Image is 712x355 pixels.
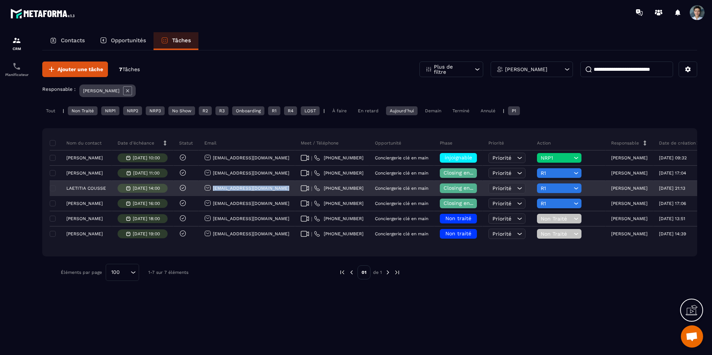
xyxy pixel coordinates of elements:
a: [PHONE_NUMBER] [314,170,363,176]
p: Planificateur [2,73,32,77]
span: NRP1 [541,155,572,161]
p: Email [204,140,217,146]
img: formation [12,36,21,45]
span: Priorité [492,170,511,176]
p: CRM [2,47,32,51]
div: En retard [354,106,382,115]
p: [PERSON_NAME] [66,155,103,160]
a: Tâches [154,32,198,50]
img: logo [10,7,77,20]
span: Non traité [445,230,471,236]
p: Action [537,140,551,146]
div: R4 [284,106,297,115]
p: de 1 [373,269,382,275]
p: [DATE] 09:32 [659,155,687,160]
p: Plus de filtre [434,64,467,74]
p: Opportunité [375,140,401,146]
p: Conciergerie clé en main [375,216,428,221]
p: Meet / Téléphone [301,140,339,146]
p: Conciergerie clé en main [375,155,428,160]
p: [DATE] 14:39 [659,231,686,236]
p: [DATE] 21:13 [659,186,685,191]
div: Search for option [106,264,139,281]
div: Onboarding [232,106,264,115]
p: | [503,108,504,113]
span: R1 [541,200,572,206]
p: Conciergerie clé en main [375,201,428,206]
p: [DATE] 11:00 [133,170,159,176]
div: R1 [268,106,280,115]
p: Responsable : [42,86,76,92]
span: Priorité [492,231,511,237]
p: Conciergerie clé en main [375,231,428,236]
p: 1-7 sur 7 éléments [148,270,188,275]
span: Non traité [445,215,471,221]
p: [PERSON_NAME] [611,170,647,176]
span: R1 [541,170,572,176]
span: | [311,155,312,161]
div: LOST [301,106,320,115]
a: Contacts [42,32,92,50]
span: Closing en cours [444,185,486,191]
span: injoignable [445,155,472,160]
span: Tâches [122,66,140,72]
a: Opportunités [92,32,154,50]
img: scheduler [12,62,21,71]
span: Ajouter une tâche [57,66,103,73]
img: next [385,269,391,276]
p: | [323,108,325,113]
p: Opportunités [111,37,146,44]
p: [PERSON_NAME] [611,186,647,191]
span: Priorité [492,200,511,206]
p: [PERSON_NAME] [611,216,647,221]
button: Ajouter une tâche [42,62,108,77]
div: Annulé [477,106,499,115]
img: prev [348,269,355,276]
p: [DATE] 13:51 [659,216,685,221]
a: schedulerschedulerPlanificateur [2,56,32,82]
span: Non Traité [541,216,572,222]
a: [PHONE_NUMBER] [314,185,363,191]
div: À faire [329,106,350,115]
p: 01 [357,265,370,279]
div: P1 [508,106,520,115]
div: R3 [215,106,228,115]
p: [PERSON_NAME] [611,155,647,160]
div: Terminé [449,106,473,115]
a: formationformationCRM [2,30,32,56]
p: Date d’échéance [118,140,154,146]
p: Priorité [488,140,504,146]
span: | [311,201,312,206]
a: [PHONE_NUMBER] [314,200,363,206]
p: | [63,108,64,113]
p: Tâches [172,37,191,44]
p: Éléments par page [61,270,102,275]
p: Responsable [611,140,639,146]
p: [PERSON_NAME] [66,216,103,221]
p: [DATE] 16:00 [133,201,160,206]
p: Statut [179,140,193,146]
p: [DATE] 18:00 [133,216,160,221]
div: Ouvrir le chat [681,325,703,348]
span: | [311,216,312,222]
span: Priorité [492,216,511,222]
p: [PERSON_NAME] [505,67,547,72]
div: NRP1 [101,106,119,115]
p: [PERSON_NAME] [83,88,119,93]
div: R2 [199,106,212,115]
span: Priorité [492,155,511,161]
div: Non Traité [68,106,98,115]
p: [PERSON_NAME] [66,231,103,236]
p: LAETITIA COUSSE [66,186,106,191]
span: R1 [541,185,572,191]
p: [DATE] 14:00 [133,186,160,191]
span: Priorité [492,185,511,191]
img: next [394,269,400,276]
div: Tout [42,106,59,115]
p: Contacts [61,37,85,44]
p: Nom du contact [52,140,102,146]
p: [DATE] 17:06 [659,201,686,206]
div: NRP2 [123,106,142,115]
div: No Show [168,106,195,115]
p: Conciergerie clé en main [375,170,428,176]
